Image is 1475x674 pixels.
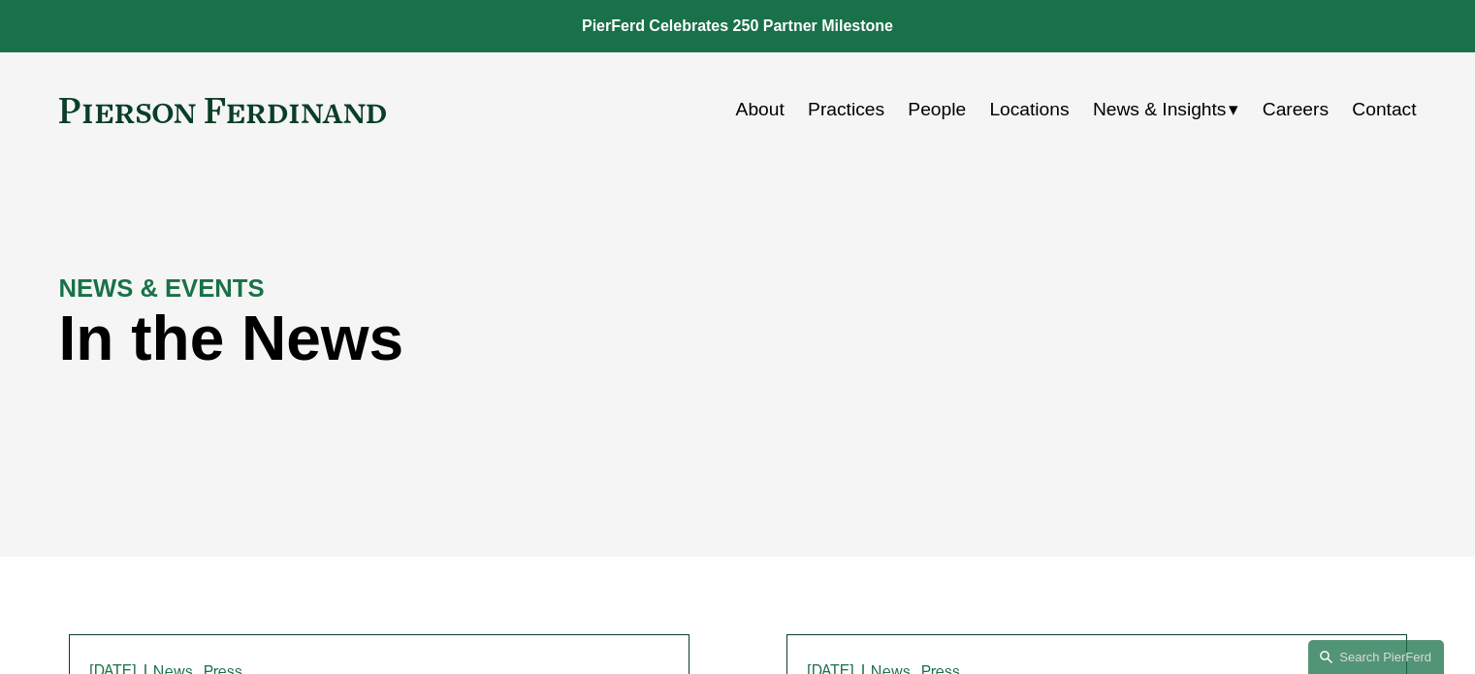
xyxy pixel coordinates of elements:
[1263,91,1329,128] a: Careers
[808,91,884,128] a: Practices
[736,91,785,128] a: About
[59,274,265,302] strong: NEWS & EVENTS
[1093,91,1239,128] a: folder dropdown
[59,304,1077,374] h1: In the News
[989,91,1069,128] a: Locations
[1093,93,1227,127] span: News & Insights
[1308,640,1444,674] a: Search this site
[1352,91,1416,128] a: Contact
[908,91,966,128] a: People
